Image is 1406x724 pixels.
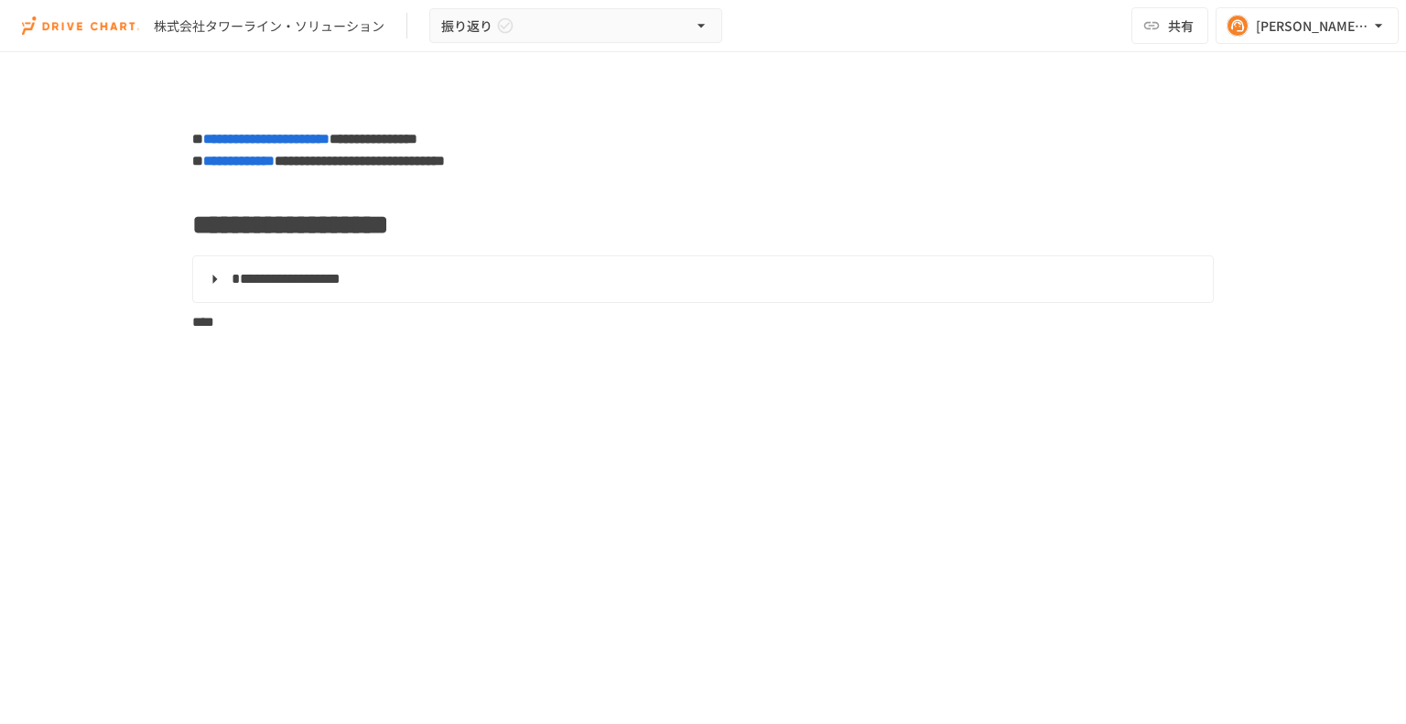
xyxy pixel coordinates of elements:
img: i9VDDS9JuLRLX3JIUyK59LcYp6Y9cayLPHs4hOxMB9W [22,11,139,40]
div: 株式会社タワーライン・ソリューション [154,16,384,36]
div: [PERSON_NAME][EMAIL_ADDRESS][DOMAIN_NAME] [1256,15,1369,38]
button: [PERSON_NAME][EMAIL_ADDRESS][DOMAIN_NAME] [1216,7,1399,44]
button: 共有 [1131,7,1208,44]
span: 共有 [1168,16,1194,36]
span: 振り返り [441,15,492,38]
button: 振り返り [429,8,722,44]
